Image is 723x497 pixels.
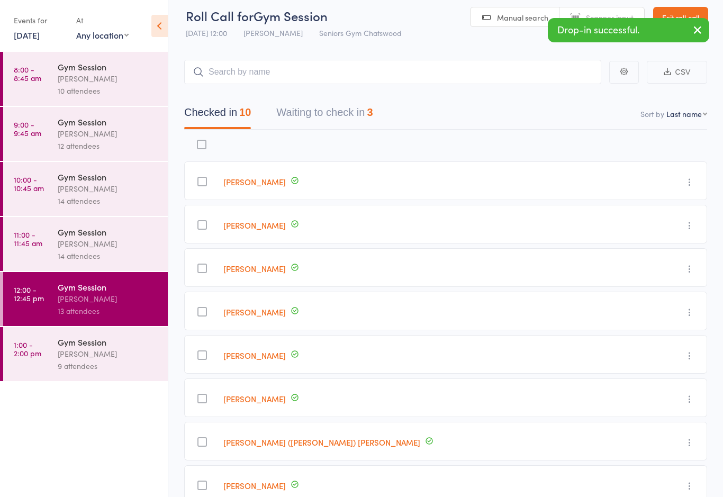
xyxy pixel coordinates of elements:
button: Waiting to check in3 [276,101,373,129]
div: [PERSON_NAME] [58,128,159,140]
a: [PERSON_NAME] ([PERSON_NAME]) [PERSON_NAME] [223,437,420,448]
time: 1:00 - 2:00 pm [14,340,41,357]
a: [PERSON_NAME] [223,306,286,318]
time: 12:00 - 12:45 pm [14,285,44,302]
span: Roll Call for [186,7,254,24]
time: 8:00 - 8:45 am [14,65,41,82]
a: 10:00 -10:45 amGym Session[PERSON_NAME]14 attendees [3,162,168,216]
button: CSV [647,61,707,84]
div: [PERSON_NAME] [58,293,159,305]
div: 12 attendees [58,140,159,152]
span: Seniors Gym Chatswood [319,28,402,38]
a: Exit roll call [653,7,708,28]
div: Drop-in successful. [548,18,709,42]
div: Last name [666,109,702,119]
time: 11:00 - 11:45 am [14,230,42,247]
a: 9:00 -9:45 amGym Session[PERSON_NAME]12 attendees [3,107,168,161]
a: [PERSON_NAME] [223,350,286,361]
div: Gym Session [58,61,159,73]
span: Manual search [497,12,548,23]
a: 12:00 -12:45 pmGym Session[PERSON_NAME]13 attendees [3,272,168,326]
div: 9 attendees [58,360,159,372]
input: Search by name [184,60,601,84]
a: 8:00 -8:45 amGym Session[PERSON_NAME]10 attendees [3,52,168,106]
div: Gym Session [58,336,159,348]
span: Gym Session [254,7,328,24]
div: [PERSON_NAME] [58,73,159,85]
a: [PERSON_NAME] [223,220,286,231]
span: Scanner input [586,12,634,23]
div: 13 attendees [58,305,159,317]
div: Events for [14,12,66,29]
time: 10:00 - 10:45 am [14,175,44,192]
label: Sort by [640,109,664,119]
span: [PERSON_NAME] [243,28,303,38]
div: 14 attendees [58,195,159,207]
div: [PERSON_NAME] [58,183,159,195]
div: 14 attendees [58,250,159,262]
div: Gym Session [58,116,159,128]
div: 10 attendees [58,85,159,97]
a: [PERSON_NAME] [223,263,286,274]
span: [DATE] 12:00 [186,28,227,38]
div: 10 [239,106,251,118]
div: 3 [367,106,373,118]
a: [DATE] [14,29,40,41]
div: Gym Session [58,171,159,183]
div: At [76,12,129,29]
div: Any location [76,29,129,41]
div: [PERSON_NAME] [58,348,159,360]
a: [PERSON_NAME] [223,393,286,404]
a: 1:00 -2:00 pmGym Session[PERSON_NAME]9 attendees [3,327,168,381]
a: [PERSON_NAME] [223,480,286,491]
div: Gym Session [58,281,159,293]
div: Gym Session [58,226,159,238]
time: 9:00 - 9:45 am [14,120,41,137]
div: [PERSON_NAME] [58,238,159,250]
button: Checked in10 [184,101,251,129]
a: [PERSON_NAME] [223,176,286,187]
a: 11:00 -11:45 amGym Session[PERSON_NAME]14 attendees [3,217,168,271]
